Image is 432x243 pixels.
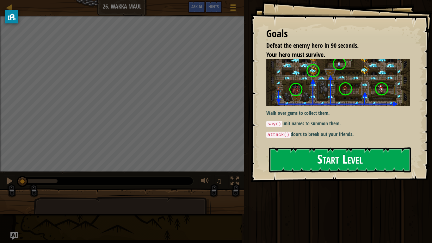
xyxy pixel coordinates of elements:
[266,132,291,138] code: attack()
[225,1,241,16] button: Show game menu
[266,109,410,117] p: Walk over gems to collect them.
[3,175,16,188] button: Ctrl + P: Pause
[258,41,408,50] li: Defeat the enemy hero in 90 seconds.
[266,50,325,59] span: Your hero must survive.
[214,175,225,188] button: ♫
[208,3,219,9] span: Hints
[266,59,410,106] img: Wakka maul
[228,175,241,188] button: Toggle fullscreen
[191,3,202,9] span: Ask AI
[266,27,410,41] div: Goals
[266,121,282,127] code: say()
[5,10,18,23] button: privacy banner
[10,232,18,240] button: Ask AI
[266,131,410,138] p: doors to break out your friends.
[266,41,359,50] span: Defeat the enemy hero in 90 seconds.
[216,176,222,186] span: ♫
[269,147,411,172] button: Start Level
[266,120,410,128] p: unit names to summon them.
[188,1,205,13] button: Ask AI
[199,175,211,188] button: Adjust volume
[258,50,408,59] li: Your hero must survive.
